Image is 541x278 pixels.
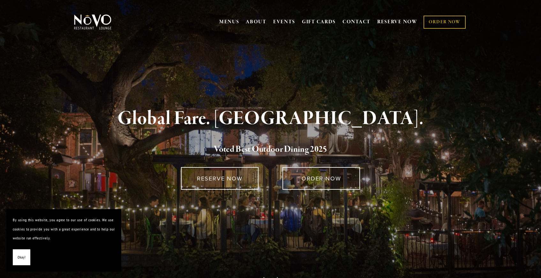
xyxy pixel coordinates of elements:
h2: 5 [85,143,457,156]
a: GIFT CARDS [302,16,336,28]
a: Voted Best Outdoor Dining 202 [214,144,323,156]
a: ORDER NOW [424,16,465,29]
a: ABOUT [246,19,267,25]
a: RESERVE NOW [181,167,259,190]
section: Cookie banner [6,209,121,272]
a: CONTACT [342,16,371,28]
strong: Global Fare. [GEOGRAPHIC_DATA]. [117,106,424,131]
p: By using this website, you agree to our use of cookies. We use cookies to provide you with a grea... [13,216,115,243]
a: RESERVE NOW [377,16,417,28]
span: Okay! [18,253,26,262]
a: MENUS [219,19,239,25]
img: Novo Restaurant &amp; Lounge [73,14,113,30]
button: Okay! [13,249,30,266]
a: EVENTS [273,19,295,25]
a: ORDER NOW [282,167,360,190]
